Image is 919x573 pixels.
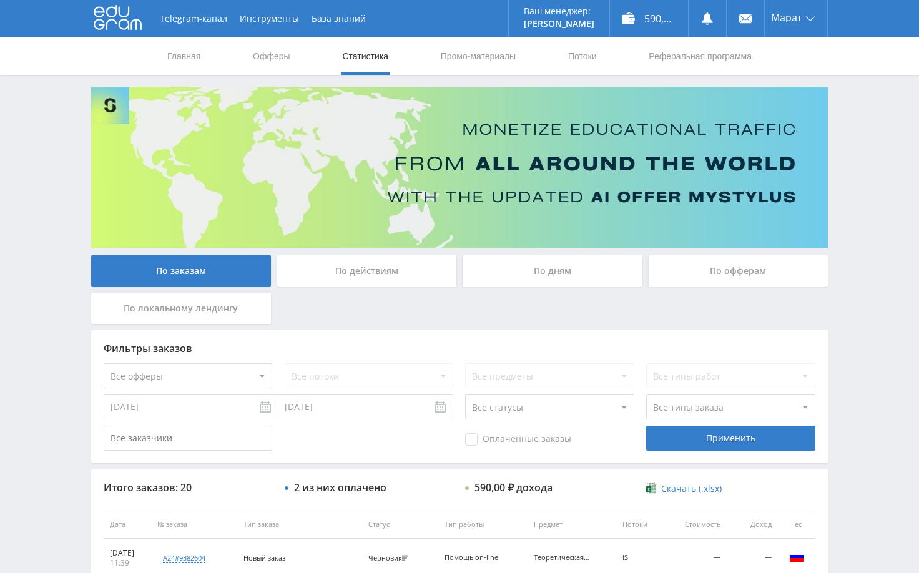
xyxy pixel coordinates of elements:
div: По заказам [91,255,271,286]
a: Статистика [341,37,390,75]
div: Помощь on-line [445,554,501,562]
img: Banner [91,87,828,248]
a: Промо-материалы [440,37,517,75]
div: По офферам [649,255,828,286]
input: Все заказчики [104,426,272,451]
th: Предмет [528,511,616,539]
th: Доход [727,511,778,539]
div: По локальному лендингу [91,293,271,324]
div: [DATE] [110,548,145,558]
th: Дата [104,511,151,539]
div: Теоретическая механика [534,554,590,562]
a: Офферы [252,37,292,75]
div: Черновик [368,554,411,562]
span: Оплаченные заказы [465,433,571,446]
div: 2 из них оплачено [294,482,386,493]
div: Фильтры заказов [104,343,815,354]
div: Итого заказов: 20 [104,482,272,493]
img: xlsx [646,482,657,494]
div: По дням [463,255,642,286]
th: Стоимость [665,511,727,539]
th: Гео [778,511,815,539]
a: Потоки [567,37,598,75]
span: Новый заказ [243,553,285,562]
th: Тип заказа [237,511,362,539]
th: Потоки [616,511,665,539]
span: Скачать (.xlsx) [661,484,722,494]
th: Статус [362,511,439,539]
div: Применить [646,426,815,451]
img: rus.png [789,549,804,564]
th: Тип работы [438,511,527,539]
div: a24#9382604 [163,553,205,563]
p: Ваш менеджер: [524,6,594,16]
a: Скачать (.xlsx) [646,482,721,495]
span: Марат [771,12,802,22]
div: 11:39 [110,558,145,568]
div: iS [622,554,659,562]
a: Реферальная программа [647,37,753,75]
div: 590,00 ₽ дохода [474,482,553,493]
a: Главная [166,37,202,75]
div: По действиям [277,255,457,286]
th: № заказа [151,511,237,539]
p: [PERSON_NAME] [524,19,594,29]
